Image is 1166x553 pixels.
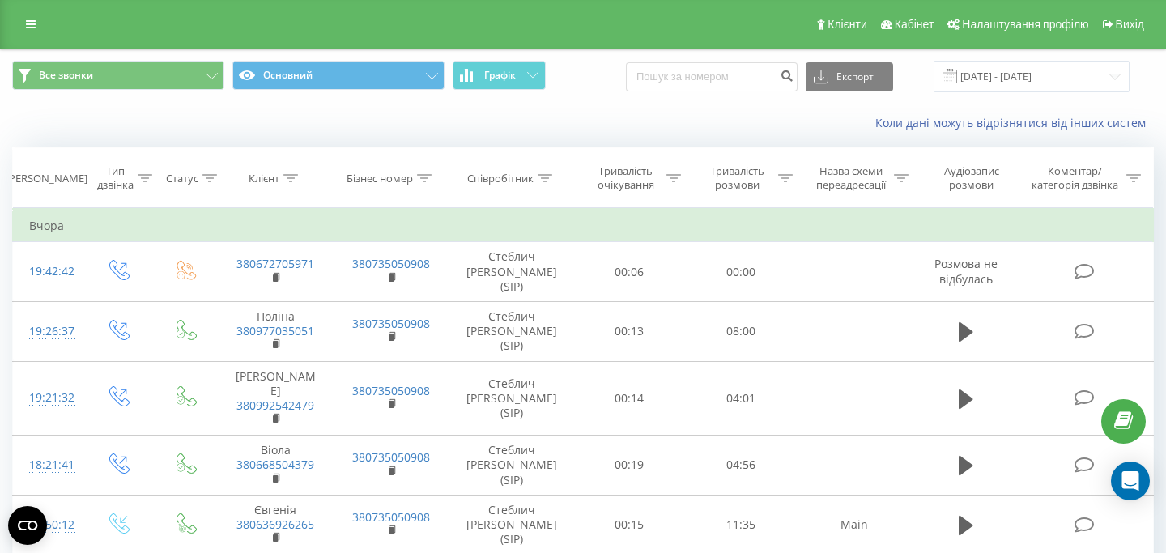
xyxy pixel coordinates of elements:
input: Пошук за номером [626,62,798,91]
a: 380735050908 [352,509,430,525]
div: Тривалість розмови [700,164,774,192]
div: Тип дзвінка [97,164,134,192]
button: Основний [232,61,445,90]
div: 19:26:37 [29,316,68,347]
button: Експорт [806,62,893,91]
td: Стеблич [PERSON_NAME] (SIP) [449,361,574,436]
a: 380668504379 [236,457,314,472]
span: Клієнти [828,18,867,31]
td: 00:19 [574,436,686,496]
td: 00:13 [574,301,686,361]
div: 17:50:12 [29,509,68,541]
div: Статус [166,172,198,185]
a: 380672705971 [236,256,314,271]
span: Кабінет [895,18,934,31]
button: Все звонки [12,61,224,90]
td: Вчора [13,210,1154,242]
a: 380636926265 [236,517,314,532]
td: Стеблич [PERSON_NAME] (SIP) [449,242,574,302]
td: 08:00 [685,301,797,361]
a: 380735050908 [352,449,430,465]
div: Аудіозапис розмови [927,164,1015,192]
div: Тривалість очікування [589,164,663,192]
td: Стеблич [PERSON_NAME] (SIP) [449,301,574,361]
td: 00:06 [574,242,686,302]
a: 380977035051 [236,323,314,338]
a: 380735050908 [352,383,430,398]
div: [PERSON_NAME] [6,172,87,185]
td: Стеблич [PERSON_NAME] (SIP) [449,436,574,496]
span: Вихід [1116,18,1144,31]
div: Назва схеми переадресації [811,164,890,192]
button: Open CMP widget [8,506,47,545]
span: Розмова не відбулась [934,256,998,286]
td: 04:01 [685,361,797,436]
div: Бізнес номер [347,172,413,185]
td: [PERSON_NAME] [218,361,334,436]
td: 00:00 [685,242,797,302]
td: 00:14 [574,361,686,436]
a: 380735050908 [352,256,430,271]
div: 19:21:32 [29,382,68,414]
div: Open Intercom Messenger [1111,462,1150,500]
td: Поліна [218,301,334,361]
a: 380735050908 [352,316,430,331]
td: 04:56 [685,436,797,496]
a: 380992542479 [236,398,314,413]
span: Налаштування профілю [962,18,1088,31]
button: Графік [453,61,546,90]
div: 19:42:42 [29,256,68,287]
div: Клієнт [249,172,279,185]
div: 18:21:41 [29,449,68,481]
span: Графік [484,70,516,81]
td: Віола [218,436,334,496]
a: Коли дані можуть відрізнятися вiд інших систем [875,115,1154,130]
div: Коментар/категорія дзвінка [1028,164,1122,192]
div: Співробітник [467,172,534,185]
span: Все звонки [39,69,93,82]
